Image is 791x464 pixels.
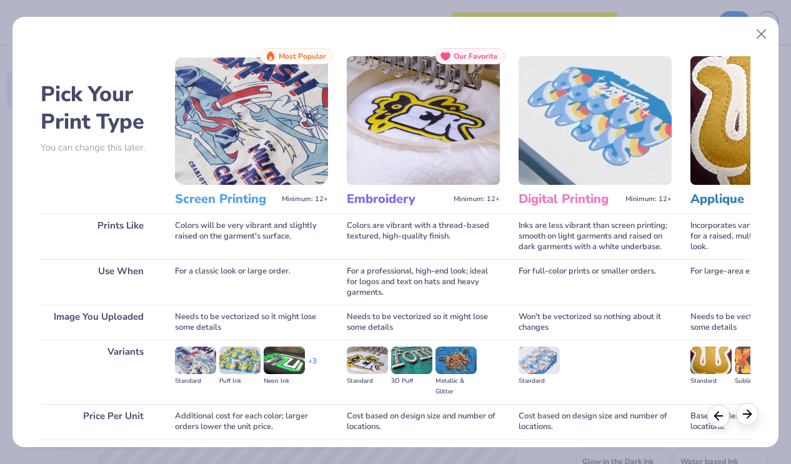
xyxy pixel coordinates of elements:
div: Neon Ink [264,376,305,387]
img: 3D Puff [391,347,432,374]
div: Inks are less vibrant than screen printing; smooth on light garments and raised on dark garments ... [519,214,672,259]
img: Puff Ink [219,347,261,374]
div: For full-color prints or smaller orders. [519,259,672,305]
span: Minimum: 12+ [625,195,672,204]
div: Sublimated [735,376,776,387]
div: Standard [347,376,388,387]
div: Colors will be very vibrant and slightly raised on the garment's surface. [175,214,328,259]
img: Metallic & Glitter [435,347,477,374]
div: Additional cost for each color; larger orders lower the unit price. [175,404,328,439]
h2: Pick Your Print Type [41,81,156,136]
img: Digital Printing [519,56,672,185]
div: For a professional, high-end look; ideal for logos and text on hats and heavy garments. [347,259,500,305]
img: Neon Ink [264,347,305,374]
div: Cost based on design size and number of locations. [347,404,500,439]
div: Metallic & Glitter [435,376,477,397]
div: Use When [41,259,156,305]
h3: Screen Printing [175,191,277,207]
span: Most Popular [279,52,326,61]
div: Standard [175,376,216,387]
div: 3D Puff [391,376,432,387]
div: Prints Like [41,214,156,259]
h3: Embroidery [347,191,449,207]
img: Standard [175,347,216,374]
div: Puff Ink [219,376,261,387]
img: Standard [690,347,732,374]
img: Standard [519,347,560,374]
div: For a classic look or large order. [175,259,328,305]
img: Standard [347,347,388,374]
div: Colors are vibrant with a thread-based textured, high-quality finish. [347,214,500,259]
div: Cost based on design size and number of locations. [519,404,672,439]
img: Embroidery [347,56,500,185]
span: Minimum: 12+ [282,195,328,204]
img: Screen Printing [175,56,328,185]
span: Minimum: 12+ [454,195,500,204]
div: Won't be vectorized so nothing about it changes [519,305,672,340]
div: Needs to be vectorized so it might lose some details [175,305,328,340]
div: Needs to be vectorized so it might lose some details [347,305,500,340]
div: Standard [519,376,560,387]
div: Variants [41,340,156,404]
span: Our Favorite [454,52,498,61]
div: Image You Uploaded [41,305,156,340]
p: You can change this later. [41,142,156,153]
div: Price Per Unit [41,404,156,439]
button: Close [750,22,774,46]
div: Standard [690,376,732,387]
img: Sublimated [735,347,776,374]
div: + 3 [308,356,317,377]
h3: Digital Printing [519,191,620,207]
